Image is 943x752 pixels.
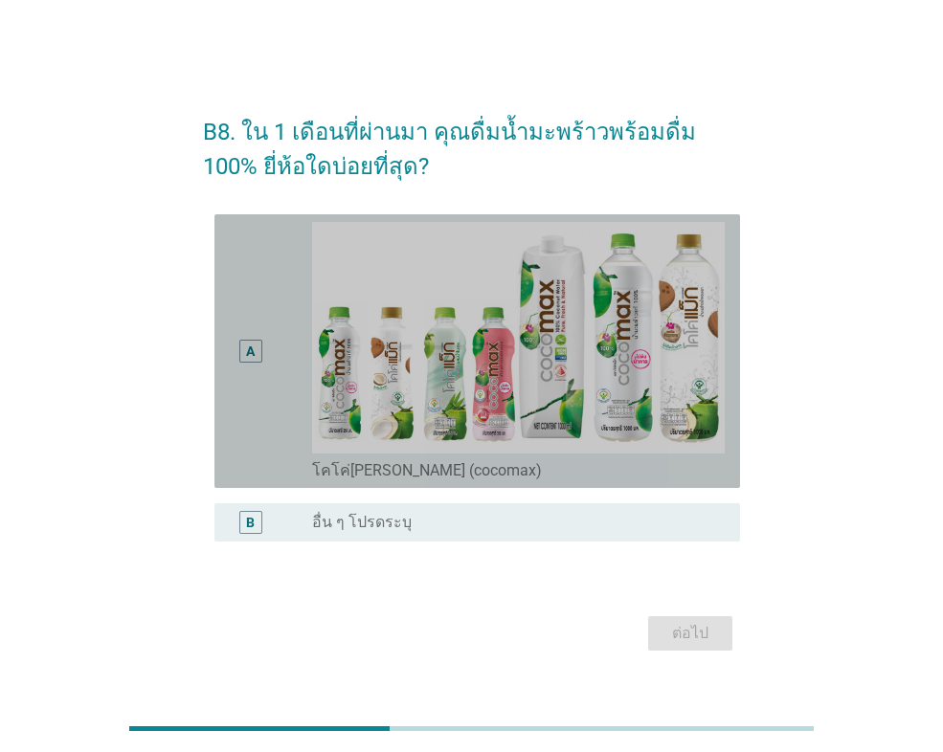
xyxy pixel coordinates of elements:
[312,513,412,532] label: อื่น ๆ โปรดระบุ
[312,222,725,453] img: d67fe17f-13b9-46bf-9968-3d0eb167b0b0-Slide102.JPG
[246,513,255,533] div: B
[203,96,740,184] h2: B8. ใน 1 เดือนที่ผ่านมา คุณดื่มน้ำมะพร้าวพร้อมดื่ม 100% ยี่ห้อใดบ่อยที่สุด?
[312,461,542,480] label: โคโค่[PERSON_NAME] (cocomax)
[246,341,255,361] div: A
